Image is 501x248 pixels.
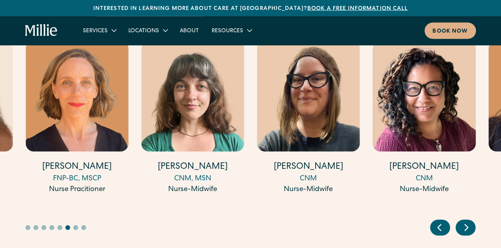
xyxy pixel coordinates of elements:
[141,41,244,195] a: [PERSON_NAME]CNM, MSNNurse-Midwife
[25,24,57,37] a: home
[26,174,128,184] div: FNP-BC, MSCP
[122,24,173,37] div: Locations
[26,225,30,230] button: Go to slide 1
[432,27,468,36] div: Book now
[141,174,244,184] div: CNM, MSN
[257,184,360,195] div: Nurse-Midwife
[26,184,128,195] div: Nurse Pracitioner
[430,220,450,236] div: Previous slide
[128,27,159,35] div: Locations
[141,184,244,195] div: Nurse-Midwife
[73,225,78,230] button: Go to slide 7
[41,225,46,230] button: Go to slide 3
[26,41,128,195] a: [PERSON_NAME]FNP-BC, MSCPNurse Pracitioner
[81,225,86,230] button: Go to slide 8
[257,41,360,196] div: 13 / 17
[173,24,205,37] a: About
[141,161,244,174] h4: [PERSON_NAME]
[33,225,38,230] button: Go to slide 2
[257,41,360,195] a: [PERSON_NAME]CNMNurse-Midwife
[83,27,108,35] div: Services
[26,161,128,174] h4: [PERSON_NAME]
[257,174,360,184] div: CNM
[77,24,122,37] div: Services
[373,161,475,174] h4: [PERSON_NAME]
[205,24,257,37] div: Resources
[49,225,54,230] button: Go to slide 4
[65,225,70,230] button: Go to slide 6
[57,225,62,230] button: Go to slide 5
[307,6,408,12] a: Book a free information call
[373,41,475,195] a: [PERSON_NAME]CNMNurse-Midwife
[373,41,475,196] div: 14 / 17
[212,27,243,35] div: Resources
[257,161,360,174] h4: [PERSON_NAME]
[373,174,475,184] div: CNM
[141,41,244,196] div: 12 / 17
[373,184,475,195] div: Nurse-Midwife
[424,23,476,39] a: Book now
[26,41,128,196] div: 11 / 17
[456,220,475,236] div: Next slide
